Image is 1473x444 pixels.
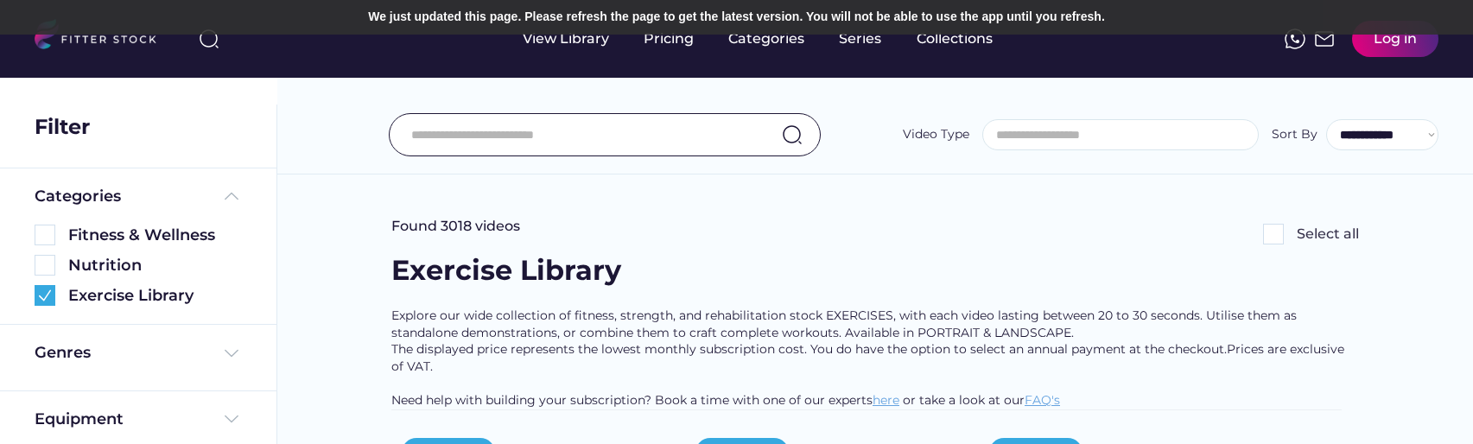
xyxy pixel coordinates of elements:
div: Video Type [903,126,969,143]
img: Frame%20%284%29.svg [221,409,242,429]
img: Rectangle%205126.svg [35,255,55,276]
span: or take a look at our [903,392,1025,408]
img: LOGO.svg [35,19,171,54]
img: Frame%20%285%29.svg [221,186,242,206]
div: Filter [35,112,90,142]
img: meteor-icons_whatsapp%20%281%29.svg [1285,29,1305,49]
div: Series [839,29,882,48]
iframe: chat widget [1400,375,1456,427]
img: search-normal.svg [782,124,803,145]
a: FAQ's [1025,392,1060,408]
img: Frame%2051.svg [1314,29,1335,49]
div: Collections [917,29,993,48]
div: View Library [523,29,609,48]
div: Categories [728,29,804,48]
img: Rectangle%205126.svg [35,225,55,245]
div: Categories [35,186,121,207]
div: Select all [1297,225,1359,244]
a: here [873,392,899,408]
div: Pricing [644,29,694,48]
div: Explore our wide collection of fitness, strength, and rehabilitation stock EXERCISES, with each v... [391,308,1359,409]
div: Nutrition [68,255,242,276]
img: search-normal%203.svg [199,29,219,49]
div: Found 3018 videos [391,217,520,236]
div: Genres [35,342,91,364]
img: Frame%20%284%29.svg [221,343,242,364]
div: Log in [1374,29,1417,48]
div: Exercise Library [68,285,242,307]
a: Prices are exclusive of VAT. [391,341,1348,374]
div: Exercise Library [391,251,621,290]
img: Group%201000002360.svg [35,285,55,306]
span: Need help with building your subscription? Book a time with one of our experts [391,392,873,408]
div: Equipment [35,409,124,430]
div: Fitness & Wellness [68,225,242,246]
div: Sort By [1272,126,1317,143]
img: Rectangle%205126.svg [1263,224,1284,244]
